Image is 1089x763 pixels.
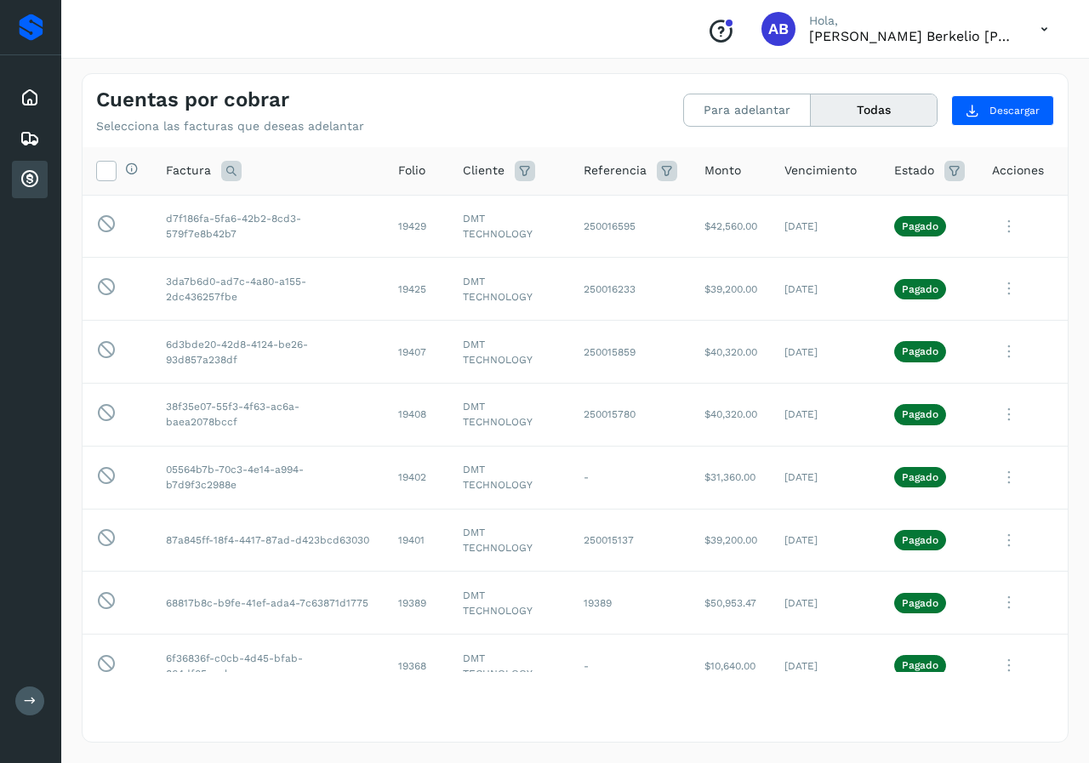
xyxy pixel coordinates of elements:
[771,446,881,509] td: [DATE]
[449,383,570,446] td: DMT TECHNOLOGY
[385,635,449,698] td: 19368
[902,471,938,483] p: Pagado
[691,509,771,572] td: $39,200.00
[570,446,691,509] td: -
[691,383,771,446] td: $40,320.00
[584,162,647,179] span: Referencia
[385,321,449,384] td: 19407
[385,195,449,258] td: 19429
[449,321,570,384] td: DMT TECHNOLOGY
[570,258,691,321] td: 250016233
[992,162,1044,179] span: Acciones
[811,94,937,126] button: Todas
[902,220,938,232] p: Pagado
[809,14,1013,28] p: Hola,
[771,195,881,258] td: [DATE]
[152,509,385,572] td: 87a845ff-18f4-4417-87ad-d423bcd63030
[152,258,385,321] td: 3da7b6d0-ad7c-4a80-a155-2dc436257fbe
[902,408,938,420] p: Pagado
[449,195,570,258] td: DMT TECHNOLOGY
[784,162,857,179] span: Vencimiento
[152,195,385,258] td: d7f186fa-5fa6-42b2-8cd3-579f7e8b42b7
[691,572,771,635] td: $50,953.47
[771,572,881,635] td: [DATE]
[691,446,771,509] td: $31,360.00
[570,321,691,384] td: 250015859
[385,572,449,635] td: 19389
[570,572,691,635] td: 19389
[902,659,938,671] p: Pagado
[463,162,505,179] span: Cliente
[152,446,385,509] td: 05564b7b-70c3-4e14-a994-b7d9f3c2988e
[449,635,570,698] td: DMT TECHNOLOGY
[684,94,811,126] button: Para adelantar
[691,258,771,321] td: $39,200.00
[96,119,364,134] p: Selecciona las facturas que deseas adelantar
[704,162,741,179] span: Monto
[809,28,1013,44] p: Arturo Berkelio Martinez Hernández
[152,572,385,635] td: 68817b8c-b9fe-41ef-ada4-7c63871d1775
[96,88,289,112] h4: Cuentas por cobrar
[12,79,48,117] div: Inicio
[166,162,211,179] span: Factura
[449,572,570,635] td: DMT TECHNOLOGY
[385,258,449,321] td: 19425
[385,446,449,509] td: 19402
[570,509,691,572] td: 250015137
[385,509,449,572] td: 19401
[12,161,48,198] div: Cuentas por cobrar
[691,635,771,698] td: $10,640.00
[691,321,771,384] td: $40,320.00
[152,635,385,698] td: 6f36836f-c0cb-4d45-bfab-864df05ceabc
[771,635,881,698] td: [DATE]
[771,383,881,446] td: [DATE]
[894,162,934,179] span: Estado
[570,383,691,446] td: 250015780
[771,509,881,572] td: [DATE]
[152,383,385,446] td: 38f35e07-55f3-4f63-ac6a-baea2078bccf
[12,120,48,157] div: Embarques
[385,383,449,446] td: 19408
[449,258,570,321] td: DMT TECHNOLOGY
[902,283,938,295] p: Pagado
[989,103,1040,118] span: Descargar
[449,509,570,572] td: DMT TECHNOLOGY
[902,345,938,357] p: Pagado
[902,534,938,546] p: Pagado
[398,162,425,179] span: Folio
[951,95,1054,126] button: Descargar
[570,635,691,698] td: -
[449,446,570,509] td: DMT TECHNOLOGY
[691,195,771,258] td: $42,560.00
[902,597,938,609] p: Pagado
[152,321,385,384] td: 6d3bde20-42d8-4124-be26-93d857a238df
[771,258,881,321] td: [DATE]
[570,195,691,258] td: 250016595
[771,321,881,384] td: [DATE]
